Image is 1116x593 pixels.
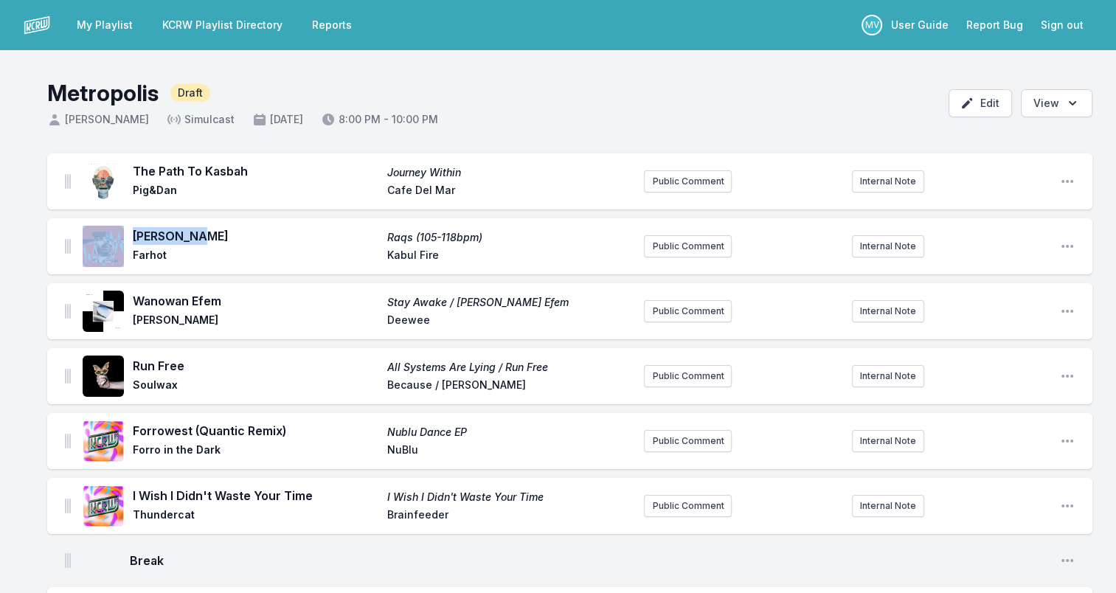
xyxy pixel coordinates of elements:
h1: Metropolis [47,80,159,106]
span: 8:00 PM - 10:00 PM [321,112,438,127]
img: Drag Handle [65,304,71,319]
button: Sign out [1032,12,1092,38]
img: Drag Handle [65,369,71,384]
p: Michael Vogel [862,15,882,35]
a: KCRW Playlist Directory [153,12,291,38]
img: logo-white-87cec1fa9cbef997252546196dc51331.png [24,12,50,38]
img: Raqs (105-118bpm) [83,226,124,267]
button: Open playlist item options [1060,239,1075,254]
span: Deewee [387,313,633,330]
img: Drag Handle [65,553,71,568]
span: Kabul Fire [387,248,633,266]
img: Drag Handle [65,499,71,513]
span: Nublu Dance EP [387,425,633,440]
span: Simulcast [167,112,235,127]
span: Farhot [133,248,378,266]
button: Internal Note [852,495,924,517]
span: Break [130,552,1048,569]
span: Run Free [133,357,378,375]
img: Journey Within [83,161,124,202]
button: Internal Note [852,430,924,452]
img: Drag Handle [65,434,71,448]
span: Pig&Dan [133,183,378,201]
a: User Guide [882,12,957,38]
button: Open playlist item options [1060,174,1075,189]
button: Public Comment [644,430,732,452]
span: I Wish I Didn't Waste Your Time [387,490,633,504]
span: I Wish I Didn't Waste Your Time [133,487,378,504]
span: Forrowest (Quantic Remix) [133,422,378,440]
button: Public Comment [644,300,732,322]
span: Thundercat [133,507,378,525]
button: Public Comment [644,170,732,193]
button: Internal Note [852,300,924,322]
img: Nublu Dance EP [83,420,124,462]
button: Edit [949,89,1012,117]
span: Stay Awake / [PERSON_NAME] Efem [387,295,633,310]
a: My Playlist [68,12,142,38]
img: I Wish I Didn't Waste Your Time [83,485,124,527]
span: Brainfeeder [387,507,633,525]
span: Forro in the Dark [133,443,378,460]
button: Public Comment [644,365,732,387]
a: Reports [303,12,361,38]
img: Drag Handle [65,174,71,189]
button: Internal Note [852,365,924,387]
a: Report Bug [957,12,1032,38]
button: Public Comment [644,495,732,517]
span: The Path To Kasbah [133,162,378,180]
span: [DATE] [252,112,303,127]
img: Drag Handle [65,239,71,254]
button: Internal Note [852,235,924,257]
span: Soulwax [133,378,378,395]
span: [PERSON_NAME] [133,313,378,330]
span: Draft [170,84,210,102]
span: Cafe Del Mar [387,183,633,201]
button: Open playlist item options [1060,369,1075,384]
span: [PERSON_NAME] [47,112,149,127]
span: NuBlu [387,443,633,460]
button: Internal Note [852,170,924,193]
button: Open options [1021,89,1092,117]
span: Journey Within [387,165,633,180]
button: Open playlist item options [1060,499,1075,513]
span: [PERSON_NAME] [133,227,378,245]
span: Because / [PERSON_NAME] [387,378,633,395]
span: Raqs (105-118bpm) [387,230,633,245]
button: Public Comment [644,235,732,257]
span: All Systems Are Lying / Run Free [387,360,633,375]
button: Open playlist item options [1060,304,1075,319]
span: Wanowan Efem [133,292,378,310]
img: All Systems Are Lying / Run Free [83,356,124,397]
img: Stay Awake / Wanowan Efem [83,291,124,332]
button: Open playlist item options [1060,553,1075,568]
button: Open playlist item options [1060,434,1075,448]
